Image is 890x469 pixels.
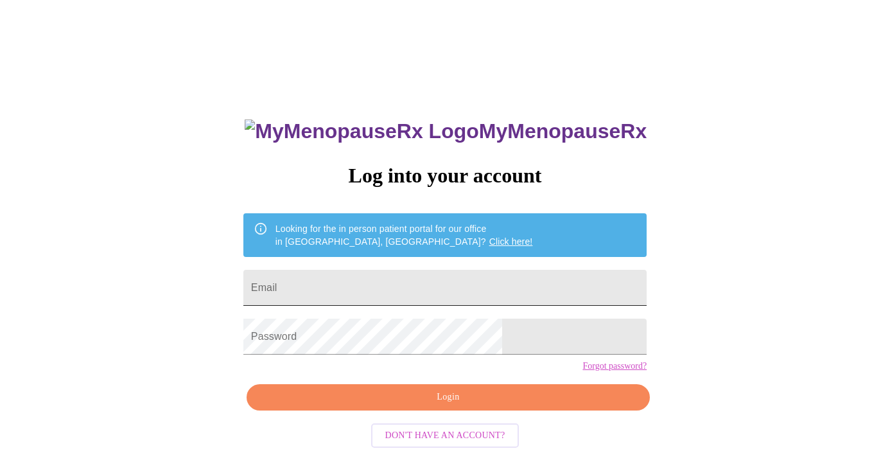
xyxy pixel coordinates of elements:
button: Don't have an account? [371,423,519,448]
h3: MyMenopauseRx [245,119,647,143]
a: Forgot password? [582,361,647,371]
a: Click here! [489,236,533,247]
h3: Log into your account [243,164,647,188]
img: MyMenopauseRx Logo [245,119,478,143]
a: Don't have an account? [368,429,523,439]
button: Login [247,384,650,411]
span: Login [261,389,635,405]
span: Don't have an account? [385,428,505,444]
div: Looking for the in person patient portal for our office in [GEOGRAPHIC_DATA], [GEOGRAPHIC_DATA]? [275,217,533,253]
